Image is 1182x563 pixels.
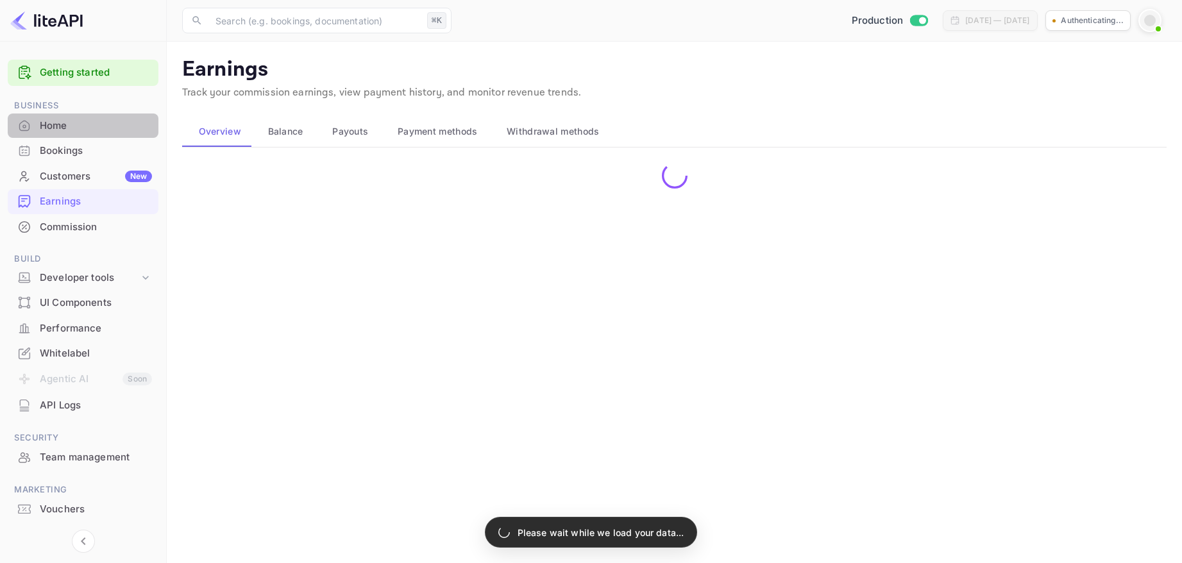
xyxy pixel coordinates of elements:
a: Commission [8,215,158,239]
div: scrollable auto tabs example [182,116,1167,147]
div: Bookings [8,139,158,164]
span: Payment methods [398,124,478,139]
a: API Logs [8,393,158,417]
span: Security [8,431,158,445]
div: Team management [8,445,158,470]
div: Earnings [8,189,158,214]
div: UI Components [8,290,158,315]
a: Vouchers [8,497,158,521]
span: Payouts [332,124,368,139]
div: Commission [8,215,158,240]
div: Whitelabel [40,346,152,361]
span: Overview [199,124,241,139]
div: Getting started [8,60,158,86]
span: Marketing [8,483,158,497]
div: Developer tools [8,267,158,289]
div: Switch to Sandbox mode [847,13,933,28]
div: API Logs [8,393,158,418]
a: Earnings [8,189,158,213]
span: Balance [268,124,303,139]
div: Bookings [40,144,152,158]
div: Commission [40,220,152,235]
a: Getting started [40,65,152,80]
a: Bookings [8,139,158,162]
a: UI Components [8,290,158,314]
div: CustomersNew [8,164,158,189]
div: Earnings [40,194,152,209]
div: UI Components [40,296,152,310]
span: Business [8,99,158,113]
div: Vouchers [8,497,158,522]
div: Customers [40,169,152,184]
div: Performance [8,316,158,341]
p: Track your commission earnings, view payment history, and monitor revenue trends. [182,85,1167,101]
div: Vouchers [40,502,152,517]
a: Home [8,113,158,137]
span: Withdrawal methods [507,124,599,139]
a: Whitelabel [8,341,158,365]
p: Please wait while we load your data... [518,526,684,539]
div: [DATE] — [DATE] [965,15,1029,26]
p: Earnings [182,57,1167,83]
a: Performance [8,316,158,340]
p: Authenticating... [1061,15,1124,26]
div: Performance [40,321,152,336]
div: Home [8,113,158,139]
a: CustomersNew [8,164,158,188]
input: Search (e.g. bookings, documentation) [208,8,422,33]
img: LiteAPI logo [10,10,83,31]
div: ⌘K [427,12,446,29]
a: Team management [8,445,158,469]
div: Team management [40,450,152,465]
div: Whitelabel [8,341,158,366]
div: API Logs [40,398,152,413]
span: Production [852,13,904,28]
div: Home [40,119,152,133]
div: New [125,171,152,182]
div: Developer tools [40,271,139,285]
button: Collapse navigation [72,530,95,553]
span: Build [8,252,158,266]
